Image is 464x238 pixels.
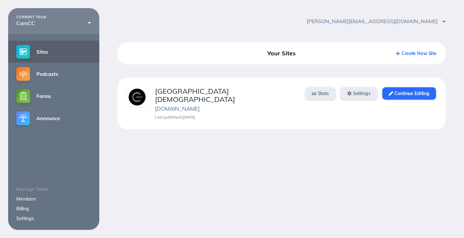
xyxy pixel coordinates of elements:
[8,41,99,63] a: Sites
[155,87,297,104] div: [GEOGRAPHIC_DATA][DEMOGRAPHIC_DATA]
[16,20,91,26] div: CamCC
[307,18,446,24] span: [PERSON_NAME][EMAIL_ADDRESS][DOMAIN_NAME]
[127,87,147,107] img: vievzmvafxvnastf.png
[16,206,29,212] a: Billing
[8,85,99,107] a: Forms
[8,107,99,129] a: Announce
[16,216,34,221] a: Settings
[155,105,200,112] a: [DOMAIN_NAME]
[16,45,30,59] img: sites-small@2x.png
[382,87,436,100] a: Continue Editing
[16,111,30,125] img: announce-small@2x.png
[16,15,91,19] div: CURRENT TEAM
[305,87,335,100] a: Stats
[16,67,30,81] img: podcasts-small@2x.png
[16,186,48,192] span: Manage Team
[16,196,36,202] a: Members
[341,87,377,100] a: Settings
[8,63,99,85] a: Podcasts
[396,50,437,56] a: Create New Site
[16,89,30,103] img: forms-small@2x.png
[155,115,297,119] div: Last published [DATE]
[230,48,333,59] div: Your Sites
